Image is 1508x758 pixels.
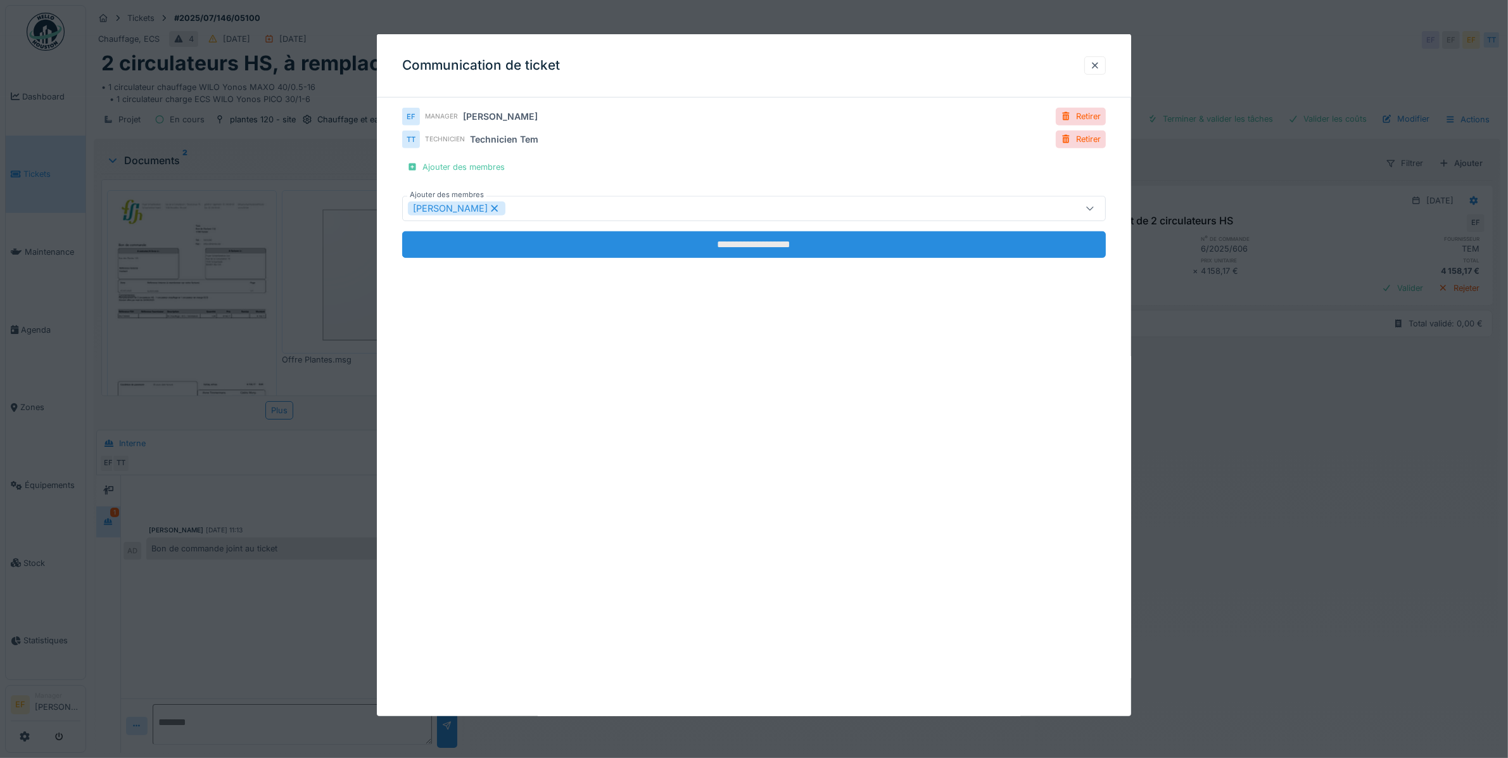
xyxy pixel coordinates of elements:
div: Retirer [1056,108,1106,125]
label: Ajouter des membres [407,189,486,200]
div: Technicien [425,134,465,144]
div: Technicien Tem [470,132,538,146]
div: [PERSON_NAME] [408,202,505,215]
div: Retirer [1056,131,1106,148]
div: Manager [425,112,458,121]
h3: Communication de ticket [402,58,560,74]
div: Ajouter des membres [402,158,510,176]
div: TT [402,131,420,148]
div: [PERSON_NAME] [463,110,538,123]
div: EF [402,108,420,125]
